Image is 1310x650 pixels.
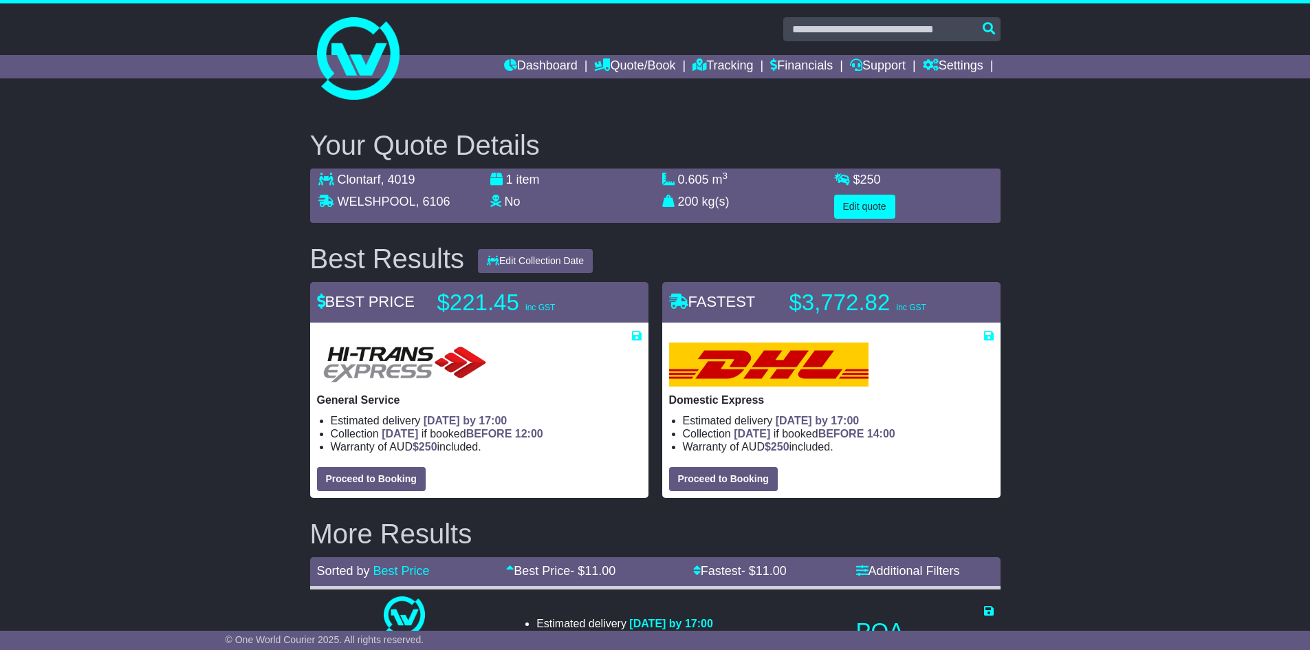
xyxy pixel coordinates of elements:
[850,55,906,78] a: Support
[516,173,540,186] span: item
[384,596,425,638] img: One World Courier: Same Day Nationwide(quotes take 0.5-1 hour)
[860,173,881,186] span: 250
[504,55,578,78] a: Dashboard
[570,564,615,578] span: - $
[683,414,994,427] li: Estimated delivery
[693,564,787,578] a: Fastest- $11.00
[515,428,543,440] span: 12:00
[525,303,555,312] span: inc GST
[585,564,615,578] span: 11.00
[896,303,926,312] span: inc GST
[776,415,860,426] span: [DATE] by 17:00
[678,173,709,186] span: 0.605
[536,617,713,630] li: Estimated delivery
[669,293,756,310] span: FASTEST
[734,428,770,440] span: [DATE]
[381,173,415,186] span: , 4019
[856,564,960,578] a: Additional Filters
[331,440,642,453] li: Warranty of AUD included.
[419,441,437,453] span: 250
[741,564,787,578] span: - $
[856,618,994,645] p: POA
[669,467,778,491] button: Proceed to Booking
[683,427,994,440] li: Collection
[338,173,381,186] span: Clontarf
[505,195,521,208] span: No
[317,467,426,491] button: Proceed to Booking
[867,428,895,440] span: 14:00
[437,289,609,316] p: $221.45
[723,171,728,181] sup: 3
[506,173,513,186] span: 1
[317,343,493,387] img: HiTrans: General Service
[382,428,543,440] span: if booked
[413,441,437,453] span: $
[818,428,864,440] span: BEFORE
[853,173,881,186] span: $
[756,564,787,578] span: 11.00
[506,564,615,578] a: Best Price- $11.00
[310,130,1001,160] h2: Your Quote Details
[702,195,730,208] span: kg(s)
[678,195,699,208] span: 200
[382,428,418,440] span: [DATE]
[770,55,833,78] a: Financials
[629,618,713,629] span: [DATE] by 17:00
[310,519,1001,549] h2: More Results
[331,414,642,427] li: Estimated delivery
[303,243,472,274] div: Best Results
[789,289,961,316] p: $3,772.82
[669,393,994,407] p: Domestic Express
[331,427,642,440] li: Collection
[317,393,642,407] p: General Service
[683,440,994,453] li: Warranty of AUD included.
[536,630,713,643] li: Collection
[317,293,415,310] span: BEST PRICE
[712,173,728,186] span: m
[424,415,507,426] span: [DATE] by 17:00
[416,195,450,208] span: , 6106
[226,634,424,645] span: © One World Courier 2025. All rights reserved.
[478,249,593,273] button: Edit Collection Date
[734,428,895,440] span: if booked
[692,55,753,78] a: Tracking
[765,441,789,453] span: $
[317,564,370,578] span: Sorted by
[834,195,895,219] button: Edit quote
[771,441,789,453] span: 250
[338,195,416,208] span: WELSHPOOL
[594,55,675,78] a: Quote/Book
[466,428,512,440] span: BEFORE
[669,343,869,387] img: DHL: Domestic Express
[373,564,430,578] a: Best Price
[923,55,983,78] a: Settings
